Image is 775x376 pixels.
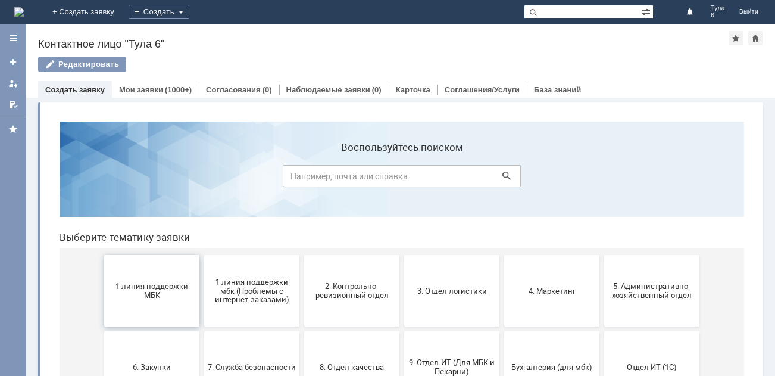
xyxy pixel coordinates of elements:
span: Бухгалтерия (для мбк) [458,250,546,259]
span: 2. Контрольно-ревизионный отдел [258,170,346,188]
button: Франчайзинг [354,296,449,367]
a: Карточка [396,85,430,94]
button: 1 линия поддержки мбк (Проблемы с интернет-заказами) [154,143,249,215]
div: Создать [129,5,189,19]
button: 7. Служба безопасности [154,219,249,291]
div: Сделать домашней страницей [748,31,762,45]
span: 3. Отдел логистики [358,174,446,183]
button: 4. Маркетинг [454,143,549,215]
div: (1000+) [165,85,192,94]
a: Наблюдаемые заявки [286,85,370,94]
a: Создать заявку [45,85,105,94]
a: Согласования [206,85,261,94]
button: Это соглашение не активно! [454,296,549,367]
div: Добавить в избранное [729,31,743,45]
button: Бухгалтерия (для мбк) [454,219,549,291]
button: 6. Закупки [54,219,149,291]
span: 6. Закупки [58,250,146,259]
button: 5. Административно-хозяйственный отдел [554,143,649,215]
label: Воспользуйтесь поиском [233,29,471,41]
span: Это соглашение не активно! [458,322,546,340]
a: Соглашения/Услуги [445,85,520,94]
button: Финансовый отдел [254,296,349,367]
span: 7. Служба безопасности [158,250,246,259]
button: 1 линия поддержки МБК [54,143,149,215]
a: Перейти на домашнюю страницу [14,7,24,17]
input: Например, почта или справка [233,53,471,75]
button: 3. Отдел логистики [354,143,449,215]
div: (0) [372,85,382,94]
button: Отдел-ИТ (Офис) [154,296,249,367]
span: Отдел-ИТ (Битрикс24 и CRM) [58,322,146,340]
button: 9. Отдел-ИТ (Для МБК и Пекарни) [354,219,449,291]
span: 1 линия поддержки мбк (Проблемы с интернет-заказами) [158,165,246,192]
span: Расширенный поиск [641,5,653,17]
header: Выберите тематику заявки [10,119,694,131]
span: Франчайзинг [358,327,446,335]
div: (0) [262,85,272,94]
img: logo [14,7,24,17]
a: База знаний [534,85,581,94]
button: 8. Отдел качества [254,219,349,291]
span: 5. Административно-хозяйственный отдел [558,170,646,188]
a: Мои заявки [119,85,163,94]
span: [PERSON_NAME]. Услуги ИТ для МБК (оформляет L1) [558,318,646,344]
span: 9. Отдел-ИТ (Для МБК и Пекарни) [358,246,446,264]
span: 1 линия поддержки МБК [58,170,146,188]
button: 2. Контрольно-ревизионный отдел [254,143,349,215]
button: [PERSON_NAME]. Услуги ИТ для МБК (оформляет L1) [554,296,649,367]
a: Создать заявку [4,52,23,72]
span: 6 [711,12,725,19]
span: Отдел-ИТ (Офис) [158,327,246,335]
a: Мои заявки [4,74,23,93]
span: Тула [711,5,725,12]
button: Отдел ИТ (1С) [554,219,649,291]
span: 4. Маркетинг [458,174,546,183]
span: Финансовый отдел [258,327,346,335]
span: Отдел ИТ (1С) [558,250,646,259]
button: Отдел-ИТ (Битрикс24 и CRM) [54,296,149,367]
div: Контактное лицо "Тула 6" [38,38,729,50]
span: 8. Отдел качества [258,250,346,259]
a: Мои согласования [4,95,23,114]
